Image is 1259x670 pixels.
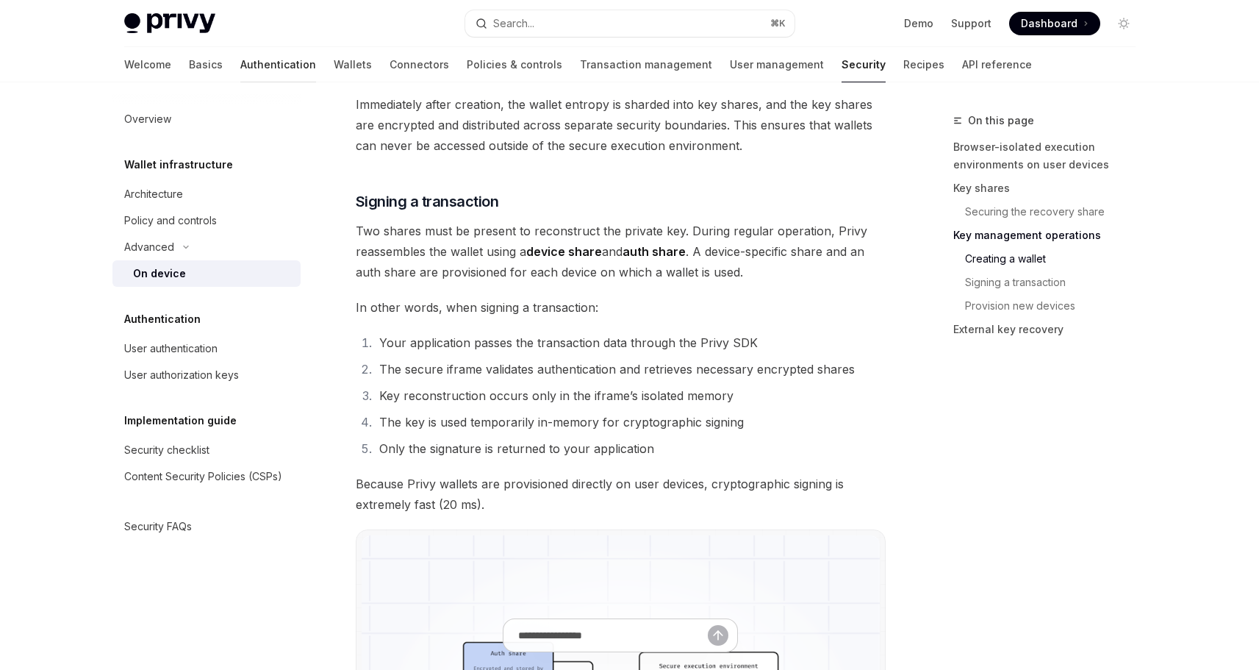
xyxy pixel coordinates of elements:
[124,13,215,34] img: light logo
[356,94,886,156] span: Immediately after creation, the wallet entropy is sharded into key shares, and the key shares are...
[375,332,886,353] li: Your application passes the transaction data through the Privy SDK
[124,110,171,128] div: Overview
[356,297,886,318] span: In other words, when signing a transaction:
[124,212,217,229] div: Policy and controls
[953,224,1147,247] a: Key management operations
[951,16,991,31] a: Support
[623,244,686,259] strong: auth share
[124,412,237,430] h5: Implementation guide
[124,366,239,384] div: User authorization keys
[467,47,562,82] a: Policies & controls
[112,207,301,234] a: Policy and controls
[968,112,1034,129] span: On this page
[112,181,301,207] a: Architecture
[356,191,499,212] span: Signing a transaction
[903,47,944,82] a: Recipes
[112,513,301,540] a: Security FAQs
[390,47,449,82] a: Connectors
[518,619,708,652] input: Ask a question...
[953,318,1147,341] a: External key recovery
[493,15,534,32] div: Search...
[356,474,886,515] span: Because Privy wallets are provisioned directly on user devices, cryptographic signing is extremel...
[953,247,1147,271] a: Creating a wallet
[124,156,233,174] h5: Wallet infrastructure
[334,47,372,82] a: Wallets
[904,16,933,31] a: Demo
[1112,12,1136,35] button: Toggle dark mode
[842,47,886,82] a: Security
[375,412,886,432] li: The key is used temporarily in-memory for cryptographic signing
[375,438,886,459] li: Only the signature is returned to your application
[375,359,886,379] li: The secure iframe validates authentication and retrieves necessary encrypted shares
[356,221,886,282] span: Two shares must be present to reconstruct the private key. During regular operation, Privy reasse...
[770,18,786,29] span: ⌘ K
[1021,16,1077,31] span: Dashboard
[124,238,174,256] div: Advanced
[730,47,824,82] a: User management
[133,265,186,282] div: On device
[112,106,301,132] a: Overview
[465,10,795,37] button: Search...⌘K
[240,47,316,82] a: Authentication
[124,441,209,459] div: Security checklist
[124,468,282,485] div: Content Security Policies (CSPs)
[124,310,201,328] h5: Authentication
[112,260,301,287] a: On device
[953,271,1147,294] a: Signing a transaction
[112,362,301,388] a: User authorization keys
[953,200,1147,224] a: Securing the recovery share
[124,185,183,203] div: Architecture
[189,47,223,82] a: Basics
[953,294,1147,318] a: Provision new devices
[580,47,712,82] a: Transaction management
[124,518,192,535] div: Security FAQs
[526,244,602,259] strong: device share
[375,385,886,406] li: Key reconstruction occurs only in the iframe’s isolated memory
[708,625,728,646] button: Send message
[112,234,301,260] button: Advanced
[953,177,1147,200] a: Key shares
[112,463,301,490] a: Content Security Policies (CSPs)
[124,340,218,357] div: User authentication
[1009,12,1100,35] a: Dashboard
[124,47,171,82] a: Welcome
[112,335,301,362] a: User authentication
[953,135,1147,177] a: Browser-isolated execution environments on user devices
[112,437,301,463] a: Security checklist
[962,47,1032,82] a: API reference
